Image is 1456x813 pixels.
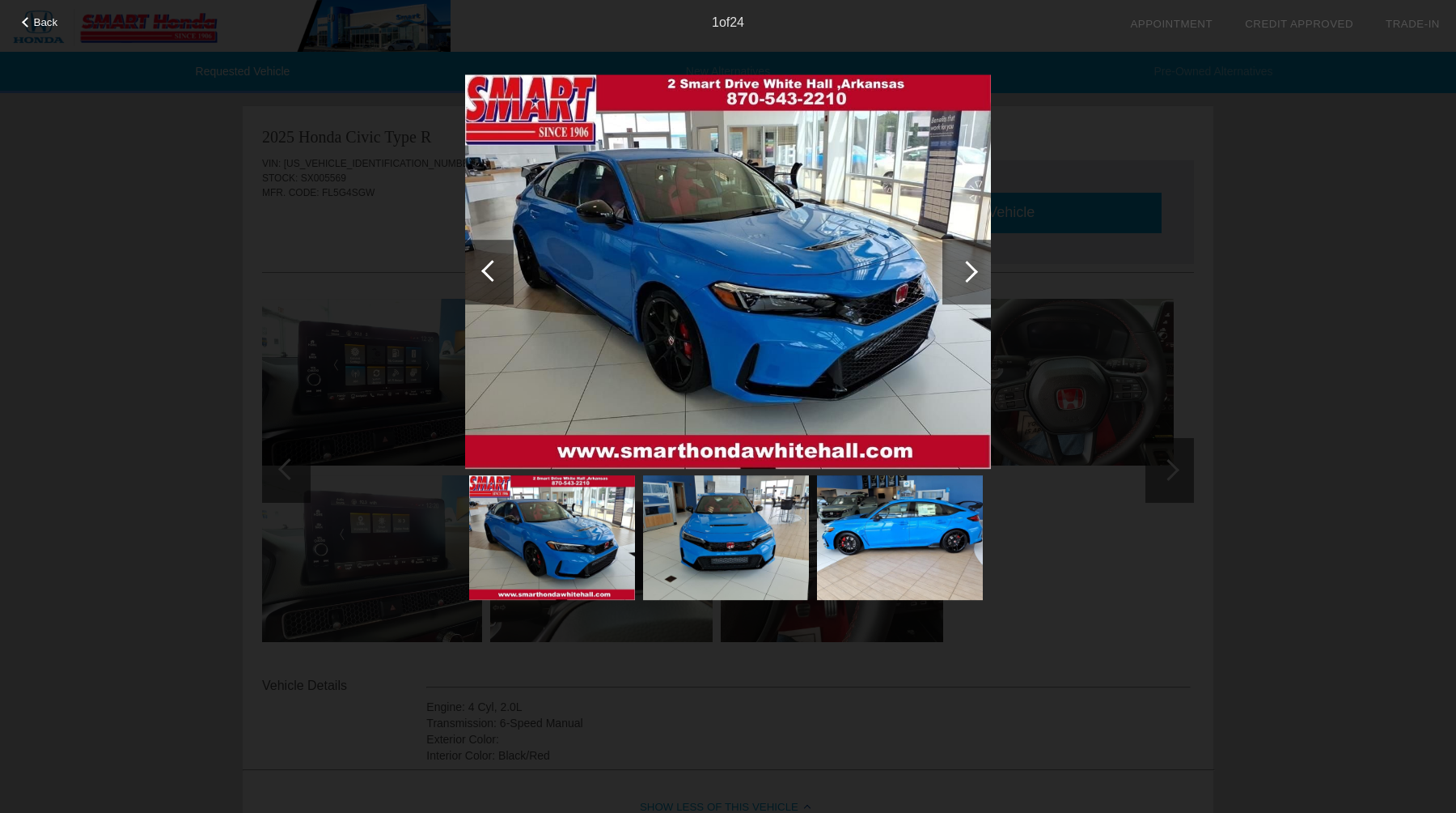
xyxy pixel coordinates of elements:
[34,16,58,28] span: Back
[1245,18,1353,30] a: Credit Approved
[469,475,635,600] img: New-2025-Honda-CivicTypeR-ID26669646422-aHR0cDovL2ltYWdlcy51bml0c2ludmVudG9yeS5jb20vdXBsb2Fkcy9wa...
[712,15,719,29] span: 1
[730,15,744,29] span: 24
[643,475,809,600] img: New-2025-Honda-CivicTypeR-ID26669646425-aHR0cDovL2ltYWdlcy51bml0c2ludmVudG9yeS5jb20vdXBsb2Fkcy9wa...
[465,74,991,470] img: New-2025-Honda-CivicTypeR-ID26669646422-aHR0cDovL2ltYWdlcy51bml0c2ludmVudG9yeS5jb20vdXBsb2Fkcy9wa...
[817,475,983,600] img: New-2025-Honda-CivicTypeR-ID26669646428-aHR0cDovL2ltYWdlcy51bml0c2ludmVudG9yeS5jb20vdXBsb2Fkcy9wa...
[1386,18,1440,30] a: Trade-In
[1130,18,1213,30] a: Appointment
